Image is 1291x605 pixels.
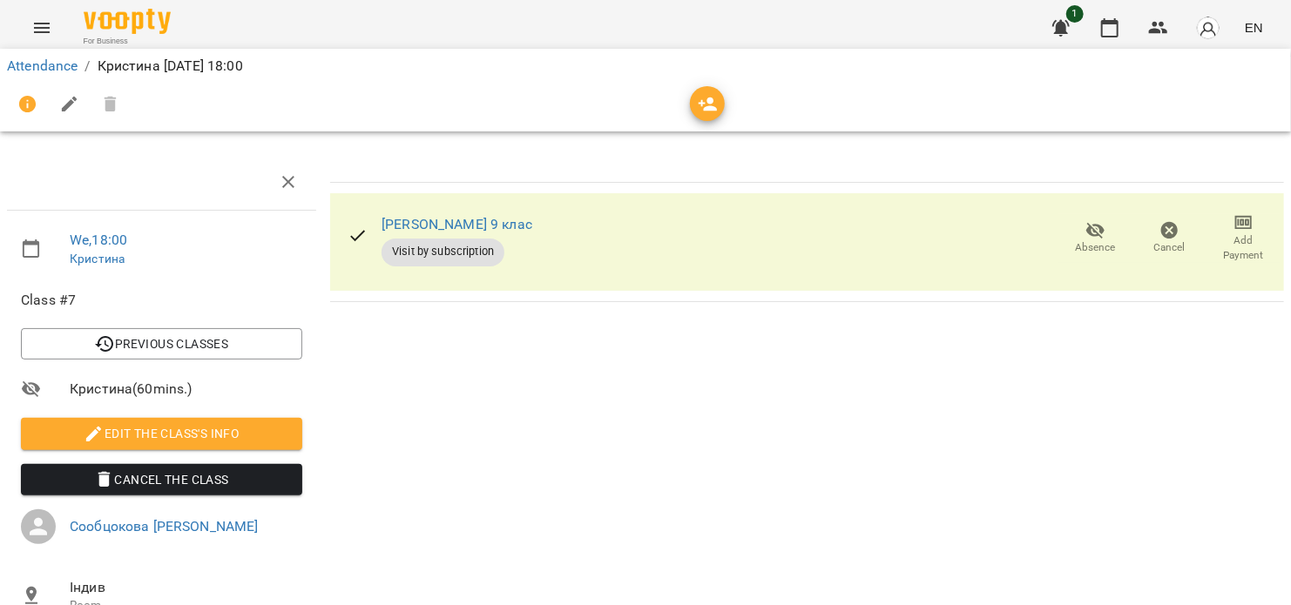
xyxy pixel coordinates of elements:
[84,36,171,47] span: For Business
[382,244,504,259] span: Visit by subscription
[1076,240,1116,255] span: Absence
[21,418,302,449] button: Edit the class's Info
[70,518,259,534] a: Сообцокова [PERSON_NAME]
[1066,5,1084,23] span: 1
[7,57,78,74] a: Attendance
[7,56,1284,77] nav: breadcrumb
[1245,18,1263,37] span: EN
[35,333,288,354] span: Previous Classes
[21,290,302,311] span: Class #7
[70,232,127,248] a: We , 18:00
[35,423,288,444] span: Edit the class's Info
[98,56,243,77] p: Кристина [DATE] 18:00
[70,379,302,400] span: Кристина ( 60 mins. )
[84,56,90,77] li: /
[84,9,171,34] img: Voopty Logo
[1196,16,1220,40] img: avatar_s.png
[382,216,532,232] a: [PERSON_NAME] 9 клас
[1238,11,1270,44] button: EN
[1207,214,1281,263] button: Add Payment
[1154,240,1186,255] span: Cancel
[21,7,63,49] button: Menu
[21,464,302,495] button: Cancel the class
[1217,233,1270,263] span: Add Payment
[1058,214,1132,263] button: Absence
[70,252,125,266] a: Кристина
[35,469,288,490] span: Cancel the class
[70,577,302,598] span: Індив
[21,328,302,360] button: Previous Classes
[1132,214,1207,263] button: Cancel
